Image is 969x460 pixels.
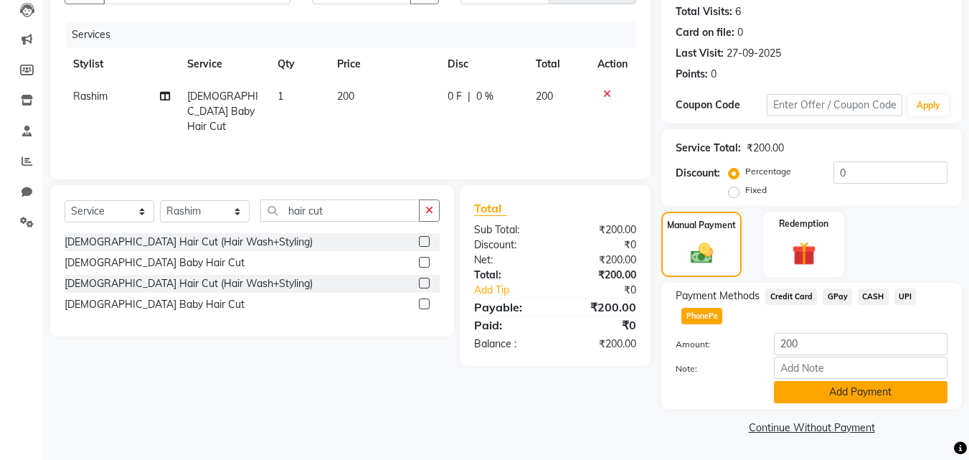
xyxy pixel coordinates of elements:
[774,333,947,355] input: Amount
[555,337,647,352] div: ₹200.00
[463,253,555,268] div: Net:
[278,90,283,103] span: 1
[527,48,590,80] th: Total
[745,165,791,178] label: Percentage
[337,90,354,103] span: 200
[463,299,555,316] div: Payable:
[571,283,648,298] div: ₹0
[785,239,823,268] img: _gift.svg
[735,4,741,19] div: 6
[536,90,553,103] span: 200
[908,95,949,116] button: Apply
[555,253,647,268] div: ₹200.00
[260,200,420,222] input: Search or Scan
[65,276,313,291] div: [DEMOGRAPHIC_DATA] Hair Cut (Hair Wash+Styling)
[665,338,762,351] label: Amount:
[745,184,767,197] label: Fixed
[858,288,889,305] span: CASH
[823,288,852,305] span: GPay
[269,48,328,80] th: Qty
[187,90,258,133] span: [DEMOGRAPHIC_DATA] Baby Hair Cut
[65,297,245,312] div: [DEMOGRAPHIC_DATA] Baby Hair Cut
[66,22,647,48] div: Services
[65,48,179,80] th: Stylist
[676,4,732,19] div: Total Visits:
[463,283,570,298] a: Add Tip
[65,235,313,250] div: [DEMOGRAPHIC_DATA] Hair Cut (Hair Wash+Styling)
[328,48,439,80] th: Price
[711,67,717,82] div: 0
[555,299,647,316] div: ₹200.00
[179,48,268,80] th: Service
[676,288,760,304] span: Payment Methods
[664,421,959,436] a: Continue Without Payment
[73,90,108,103] span: Rashim
[463,337,555,352] div: Balance :
[448,89,462,104] span: 0 F
[894,288,917,305] span: UPI
[439,48,527,80] th: Disc
[765,288,817,305] span: Credit Card
[779,217,828,230] label: Redemption
[468,89,471,104] span: |
[747,141,784,156] div: ₹200.00
[555,268,647,283] div: ₹200.00
[555,222,647,238] div: ₹200.00
[676,141,741,156] div: Service Total:
[555,316,647,334] div: ₹0
[676,25,734,40] div: Card on file:
[774,381,947,403] button: Add Payment
[463,222,555,238] div: Sub Total:
[476,89,493,104] span: 0 %
[474,201,507,216] span: Total
[676,46,724,61] div: Last Visit:
[774,357,947,379] input: Add Note
[463,268,555,283] div: Total:
[463,238,555,253] div: Discount:
[676,67,708,82] div: Points:
[681,308,722,324] span: PhonePe
[676,166,720,181] div: Discount:
[767,94,902,116] input: Enter Offer / Coupon Code
[555,238,647,253] div: ₹0
[65,255,245,271] div: [DEMOGRAPHIC_DATA] Baby Hair Cut
[667,219,736,232] label: Manual Payment
[737,25,743,40] div: 0
[665,362,762,375] label: Note:
[463,316,555,334] div: Paid:
[589,48,636,80] th: Action
[676,98,766,113] div: Coupon Code
[727,46,781,61] div: 27-09-2025
[684,240,720,266] img: _cash.svg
